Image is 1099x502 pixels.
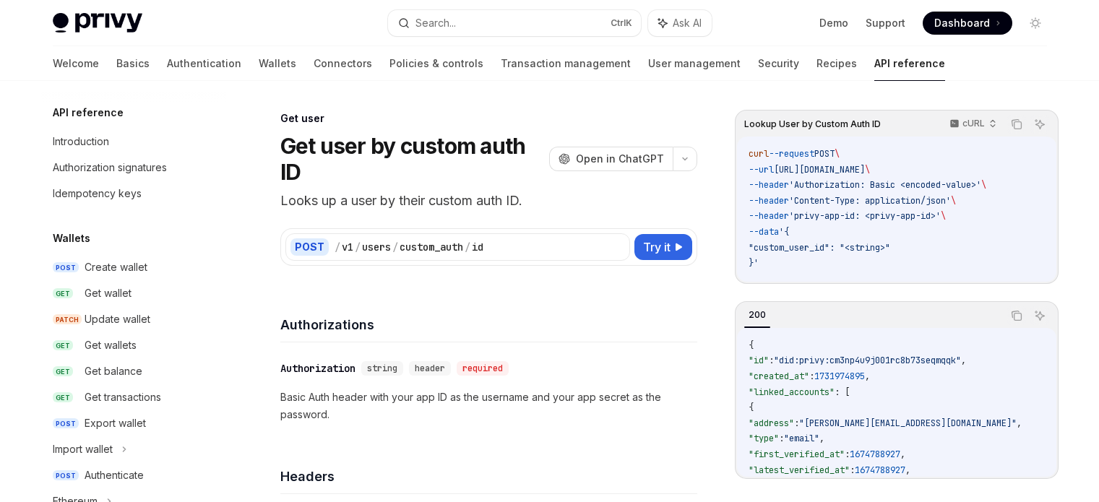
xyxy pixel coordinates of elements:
span: string [367,363,397,374]
div: Authorization [280,361,355,376]
span: --data [749,226,779,238]
button: Ask AI [648,10,712,36]
a: Authentication [167,46,241,81]
a: Transaction management [501,46,631,81]
button: Copy the contents from the code block [1007,306,1026,325]
div: / [465,240,470,254]
span: , [900,449,905,460]
span: Ctrl K [611,17,632,29]
button: Open in ChatGPT [549,147,673,171]
a: API reference [874,46,945,81]
a: Basics [116,46,150,81]
span: }' [749,257,759,269]
div: Get transactions [85,389,161,406]
span: curl [749,148,769,160]
div: Get wallets [85,337,137,354]
div: required [457,361,509,376]
div: 200 [744,306,770,324]
span: --header [749,210,789,222]
a: Authorization signatures [41,155,226,181]
span: : [845,449,850,460]
span: --request [769,148,814,160]
div: / [335,240,340,254]
img: light logo [53,13,142,33]
span: : [779,433,784,444]
span: '{ [779,226,789,238]
span: "did:privy:cm3np4u9j001rc8b73seqmqqk" [774,355,961,366]
a: Idempotency keys [41,181,226,207]
span: , [865,371,870,382]
span: "latest_verified_at" [749,464,850,476]
span: GET [53,288,73,299]
a: User management [648,46,741,81]
span: POST [53,262,79,273]
div: Export wallet [85,415,146,432]
span: 1674788927 [850,449,900,460]
span: "first_verified_at" [749,449,845,460]
div: Get balance [85,363,142,380]
span: , [1017,417,1022,429]
div: Authorization signatures [53,159,167,176]
span: , [961,355,966,366]
div: Get user [280,111,697,126]
a: Support [866,16,905,30]
span: "linked_accounts" [749,386,835,398]
h4: Authorizations [280,315,697,334]
div: custom_auth [400,240,463,254]
span: "custom_user_id": "<string>" [749,242,890,254]
span: \ [835,148,840,160]
span: PATCH [53,314,82,325]
p: Basic Auth header with your app ID as the username and your app secret as the password. [280,389,697,423]
span: : [809,371,814,382]
span: GET [53,340,73,351]
span: \ [951,195,956,207]
a: POSTAuthenticate [41,462,226,488]
a: GETGet balance [41,358,226,384]
div: Search... [415,14,456,32]
span: Open in ChatGPT [576,152,664,166]
a: PATCHUpdate wallet [41,306,226,332]
span: "[PERSON_NAME][EMAIL_ADDRESS][DOMAIN_NAME]" [799,417,1017,429]
span: , [819,433,824,444]
span: "type" [749,433,779,444]
span: : [794,417,799,429]
span: 'Content-Type: application/json' [789,195,951,207]
button: Ask AI [1030,306,1049,325]
div: Authenticate [85,467,144,484]
span: 1731974895 [814,371,865,382]
button: Try it [634,234,692,260]
a: Wallets [259,46,296,81]
button: cURL [941,112,1003,137]
span: --header [749,195,789,207]
span: "email" [784,433,819,444]
button: Ask AI [1030,115,1049,134]
span: 1674788927 [855,464,905,476]
div: Introduction [53,133,109,150]
span: : [769,355,774,366]
button: Toggle dark mode [1024,12,1047,35]
div: Update wallet [85,311,150,328]
a: Security [758,46,799,81]
span: , [905,464,910,476]
span: --header [749,179,789,191]
div: POST [290,238,329,256]
span: : [850,464,855,476]
span: 'Authorization: Basic <encoded-value>' [789,179,981,191]
span: "id" [749,355,769,366]
span: : [ [835,386,850,398]
span: GET [53,366,73,377]
button: Copy the contents from the code block [1007,115,1026,134]
div: id [472,240,483,254]
span: { [749,402,754,413]
span: --url [749,164,774,176]
h1: Get user by custom auth ID [280,133,543,185]
div: Idempotency keys [53,185,142,202]
div: v1 [342,240,353,254]
div: Create wallet [85,259,147,276]
div: Import wallet [53,441,113,458]
a: GETGet wallet [41,280,226,306]
a: GETGet wallets [41,332,226,358]
a: Recipes [816,46,857,81]
a: Welcome [53,46,99,81]
span: 'privy-app-id: <privy-app-id>' [789,210,941,222]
